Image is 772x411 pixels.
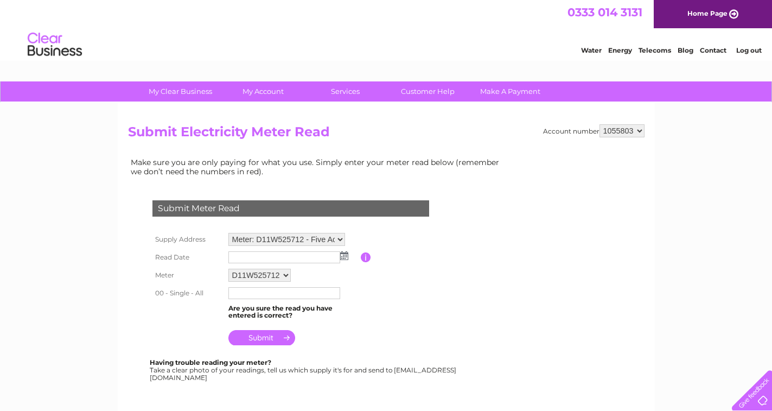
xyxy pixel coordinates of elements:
input: Information [361,252,371,262]
th: Supply Address [150,230,226,249]
h2: Submit Electricity Meter Read [128,124,645,145]
a: Energy [608,46,632,54]
a: 0333 014 3131 [567,5,642,19]
th: Read Date [150,249,226,266]
th: Meter [150,266,226,284]
div: Clear Business is a trading name of Verastar Limited (registered in [GEOGRAPHIC_DATA] No. 3667643... [130,6,643,53]
b: Having trouble reading your meter? [150,358,271,366]
img: logo.png [27,28,82,61]
a: Contact [700,46,726,54]
td: Are you sure the read you have entered is correct? [226,302,361,323]
img: ... [340,251,348,260]
a: Services [301,81,390,102]
a: Make A Payment [465,81,555,102]
td: Make sure you are only paying for what you use. Simply enter your meter read below (remember we d... [128,155,508,178]
a: My Clear Business [136,81,225,102]
a: Water [581,46,602,54]
div: Take a clear photo of your readings, tell us which supply it's for and send to [EMAIL_ADDRESS][DO... [150,359,458,381]
a: Telecoms [639,46,671,54]
input: Submit [228,330,295,345]
a: Customer Help [383,81,473,102]
a: Log out [736,46,762,54]
a: My Account [218,81,308,102]
th: 00 - Single - All [150,284,226,302]
a: Blog [678,46,693,54]
div: Account number [543,124,645,137]
div: Submit Meter Read [152,200,429,217]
